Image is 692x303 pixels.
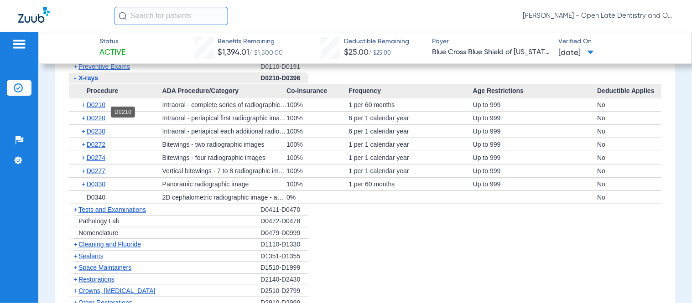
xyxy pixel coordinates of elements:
[473,84,598,98] span: Age Restrictions
[249,50,283,56] span: / $1,500.00
[260,251,308,262] div: D1351-D1355
[646,259,692,303] div: Chat Widget
[260,216,308,227] div: D0472-D0478
[349,138,473,151] div: 1 per 1 calendar year
[473,112,598,124] div: Up to 999
[82,125,87,138] span: +
[162,164,287,177] div: Vertical bitewings - 7 to 8 radiographic images
[344,48,369,56] span: $25.00
[473,98,598,111] div: Up to 999
[286,191,349,204] div: 0%
[87,128,105,135] span: D0230
[119,12,127,20] img: Search Icon
[12,39,26,50] img: hamburger-icon
[162,98,287,111] div: Intraoral - complete series of radiographic images
[286,178,349,190] div: 100%
[99,47,125,58] span: Active
[78,264,131,271] span: Space Maintainers
[344,37,410,46] span: Deductible Remaining
[82,178,87,190] span: +
[523,11,674,21] span: [PERSON_NAME] - Open Late Dentistry and Orthodontics
[82,164,87,177] span: +
[18,7,50,23] img: Zuub Logo
[473,151,598,164] div: Up to 999
[286,138,349,151] div: 100%
[78,206,146,213] span: Tests and Examinations
[349,98,473,111] div: 1 per 60 months
[349,84,473,98] span: Frequency
[473,125,598,138] div: Up to 999
[559,47,594,59] span: [DATE]
[87,180,105,188] span: D0330
[260,285,308,297] div: D2510-D2799
[82,151,87,164] span: +
[598,164,661,177] div: No
[74,63,78,70] span: +
[260,72,308,84] div: D0210-D0396
[598,138,661,151] div: No
[260,204,308,216] div: D0411-D0470
[349,125,473,138] div: 6 per 1 calendar year
[87,154,105,161] span: D0274
[598,84,661,98] span: Deductible Applies
[74,252,78,260] span: +
[78,241,141,248] span: Cleaning and Fluoride
[162,178,287,190] div: Panoramic radiographic image
[78,217,120,225] span: Pathology Lab
[473,164,598,177] div: Up to 999
[82,138,87,151] span: +
[74,241,78,248] span: +
[260,61,308,72] div: D0110-D0191
[74,276,78,283] span: +
[99,37,125,46] span: Status
[74,206,78,213] span: +
[162,112,287,124] div: Intraoral - periapical first radiographic image
[349,112,473,124] div: 6 per 1 calendar year
[74,74,76,82] span: -
[87,194,105,201] span: D0340
[559,37,677,46] span: Verified On
[598,98,661,111] div: No
[87,141,105,148] span: D0272
[286,164,349,177] div: 100%
[349,178,473,190] div: 1 per 60 months
[286,98,349,111] div: 100%
[218,48,249,56] span: $1,394.01
[260,239,308,251] div: D1110-D1330
[286,112,349,124] div: 100%
[473,138,598,151] div: Up to 999
[432,47,551,58] span: Blue Cross Blue Shield of [US_STATE]
[218,37,283,46] span: Benefits Remaining
[87,167,105,175] span: D0277
[432,37,551,46] span: Payer
[598,191,661,204] div: No
[260,262,308,274] div: D1510-D1999
[162,84,287,98] span: ADA Procedure/Category
[74,287,78,294] span: +
[111,107,135,118] div: D0210
[598,125,661,138] div: No
[286,125,349,138] div: 100%
[78,287,155,294] span: Crowns, [MEDICAL_DATA]
[260,227,308,239] div: D0479-D0999
[74,264,78,271] span: +
[87,101,105,108] span: D0210
[78,229,118,236] span: Nomenclature
[162,191,287,204] div: 2D cephalometric radiographic image - acquisition
[349,151,473,164] div: 1 per 1 calendar year
[82,98,87,111] span: +
[69,84,162,98] span: Procedure
[369,51,391,56] span: / $25.00
[78,276,114,283] span: Restorations
[473,178,598,190] div: Up to 999
[162,151,287,164] div: Bitewings - four radiographic images
[286,151,349,164] div: 100%
[78,63,130,70] span: Preventive Exams
[260,274,308,286] div: D2140-D2430
[82,112,87,124] span: +
[78,252,103,260] span: Sealants
[162,125,287,138] div: Intraoral - periapical each additional radiographic image
[162,138,287,151] div: Bitewings - two radiographic images
[114,7,228,25] input: Search for patients
[78,74,98,82] span: X-rays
